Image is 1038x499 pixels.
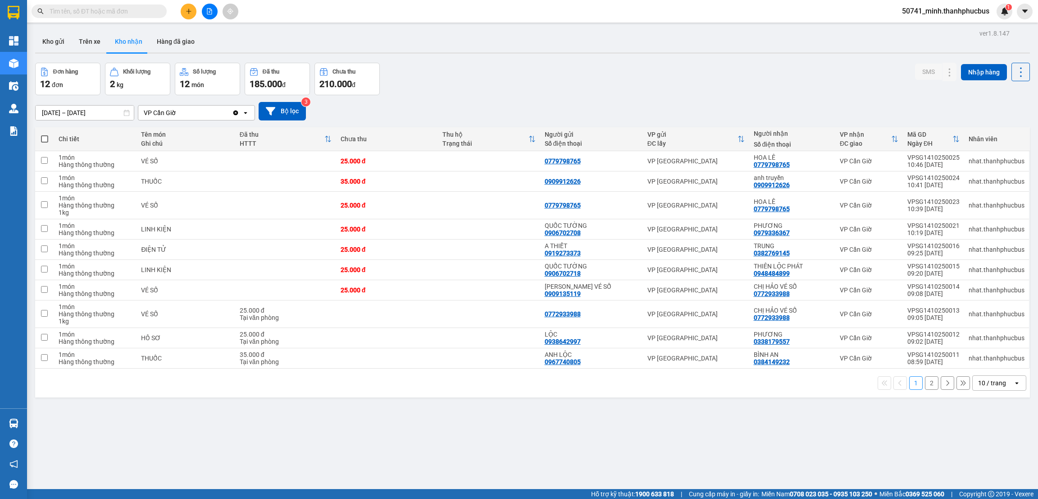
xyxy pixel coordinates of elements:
[1007,4,1010,10] span: 1
[754,283,831,290] div: CHỊ HẢO VÉ SỐ
[754,229,790,236] div: 0979336367
[177,108,178,117] input: Selected VP Cần Giờ.
[907,131,952,138] div: Mã GD
[9,36,18,46] img: dashboard-icon
[186,8,192,14] span: plus
[59,249,132,257] div: Hàng thông thường
[840,334,898,342] div: VP Cần Giờ
[647,246,745,253] div: VP [GEOGRAPHIC_DATA]
[52,81,63,88] span: đơn
[840,355,898,362] div: VP Cần Giờ
[754,198,831,205] div: HOA LÊ
[206,8,213,14] span: file-add
[319,79,352,89] span: 210.000
[790,490,872,498] strong: 0708 023 035 - 0935 103 250
[545,263,638,270] div: QUỐC TƯỜNG
[332,69,355,75] div: Chưa thu
[341,226,433,233] div: 25.000 đ
[754,130,831,137] div: Người nhận
[907,331,960,338] div: VPSG1410250012
[9,104,18,113] img: warehouse-icon
[545,331,638,338] div: LỘC
[906,490,944,498] strong: 0369 525 060
[59,222,132,229] div: 1 món
[545,242,638,249] div: A THIẾT
[545,131,638,138] div: Người gửi
[545,202,581,209] div: 0779798765
[840,226,898,233] div: VP Cần Giờ
[59,242,132,249] div: 1 món
[840,286,898,294] div: VP Cần Giờ
[72,31,108,52] button: Trên xe
[141,140,230,147] div: Ghi chú
[245,63,310,95] button: Đã thu185.000đ
[227,8,233,14] span: aim
[647,334,745,342] div: VP [GEOGRAPHIC_DATA]
[907,174,960,181] div: VPSG1410250024
[240,338,332,345] div: Tại văn phòng
[59,358,132,365] div: Hàng thông thường
[193,69,216,75] div: Số lượng
[240,140,324,147] div: HTTT
[36,106,134,120] input: Select a date range.
[545,310,581,318] div: 0772933988
[969,157,1024,165] div: nhat.thanhphucbus
[545,283,638,290] div: ANH VŨ VÉ SỐ
[141,286,230,294] div: VÉ SỐ
[907,338,960,345] div: 09:02 [DATE]
[240,307,332,314] div: 25.000 đ
[59,263,132,270] div: 1 món
[240,358,332,365] div: Tại văn phòng
[951,489,952,499] span: |
[907,154,960,161] div: VPSG1410250025
[59,229,132,236] div: Hàng thông thường
[754,205,790,213] div: 0779798765
[191,81,204,88] span: món
[40,79,50,89] span: 12
[301,97,310,106] sup: 3
[754,338,790,345] div: 0338179557
[1006,4,1012,10] sup: 1
[909,376,923,390] button: 1
[907,229,960,236] div: 10:19 [DATE]
[59,318,132,325] div: 1 kg
[879,489,944,499] span: Miền Bắc
[150,31,202,52] button: Hàng đã giao
[141,131,230,138] div: Tên món
[242,109,249,116] svg: open
[761,489,872,499] span: Miền Nam
[689,489,759,499] span: Cung cấp máy in - giấy in:
[545,351,638,358] div: ANH LỘC
[442,140,528,147] div: Trạng thái
[907,140,952,147] div: Ngày ĐH
[438,127,540,151] th: Toggle SortBy
[647,266,745,273] div: VP [GEOGRAPHIC_DATA]
[232,109,239,116] svg: Clear value
[907,307,960,314] div: VPSG1410250013
[59,351,132,358] div: 1 món
[754,174,831,181] div: anh truyền
[341,266,433,273] div: 25.000 đ
[969,135,1024,143] div: Nhân viên
[754,307,831,314] div: CHỊ HẢO VÉ SỐ
[352,81,355,88] span: đ
[240,314,332,321] div: Tại văn phòng
[969,286,1024,294] div: nhat.thanhphucbus
[907,283,960,290] div: VPSG1410250014
[907,351,960,358] div: VPSG1410250011
[754,270,790,277] div: 0948484899
[754,249,790,257] div: 0382769145
[341,178,433,185] div: 35.000 đ
[545,290,581,297] div: 0909135119
[754,358,790,365] div: 0384149232
[907,181,960,189] div: 10:41 [DATE]
[545,249,581,257] div: 0919273373
[647,178,745,185] div: VP [GEOGRAPHIC_DATA]
[907,249,960,257] div: 09:25 [DATE]
[895,5,997,17] span: 50741_minh.thanhphucbus
[59,154,132,161] div: 1 món
[647,310,745,318] div: VP [GEOGRAPHIC_DATA]
[35,63,100,95] button: Đơn hàng12đơn
[840,178,898,185] div: VP Cần Giờ
[9,419,18,428] img: warehouse-icon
